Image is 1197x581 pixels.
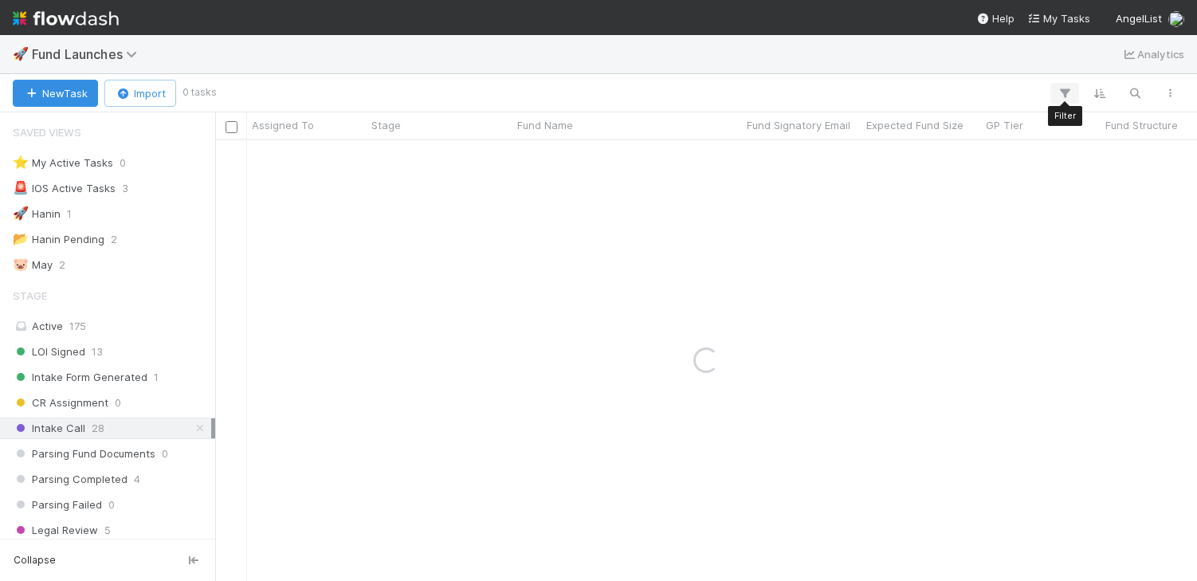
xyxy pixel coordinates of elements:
span: 13 [92,342,103,362]
button: NewTask [13,80,98,107]
span: 1 [154,367,159,387]
span: 🚨 [13,181,29,194]
a: My Tasks [1027,10,1090,26]
span: 2 [59,255,65,275]
span: 0 [162,444,168,464]
span: Saved Views [13,116,81,148]
div: My Active Tasks [13,153,113,173]
span: 0 [108,495,115,515]
span: 2 [111,230,117,249]
div: Active [13,316,211,336]
span: Collapse [14,553,56,567]
span: GP Tier [986,117,1023,133]
span: LOI Signed [13,342,85,362]
span: 0 [115,393,121,413]
span: Intake Call [13,418,85,438]
span: Stage [13,280,47,312]
span: ⭐ [13,155,29,169]
span: 5 [104,520,111,540]
span: Parsing Completed [13,469,128,489]
div: Help [976,10,1015,26]
span: 0 [120,153,126,173]
span: 🐷 [13,257,29,271]
span: Fund Name [517,117,573,133]
span: Parsing Failed [13,495,102,515]
span: Parsing Fund Documents [13,444,155,464]
div: Hanin [13,204,61,224]
img: avatar_9de67779-6c57-488b-bea0-f7d0c258f572.png [1168,11,1184,27]
span: Fund Structure [1105,117,1178,133]
span: AngelList [1116,12,1162,25]
span: Expected Fund Size [866,117,963,133]
div: Hanin Pending [13,230,104,249]
span: My Tasks [1027,12,1090,25]
span: Stage [371,117,401,133]
span: Legal Review [13,520,98,540]
small: 0 tasks [182,85,217,100]
span: Assigned To [252,117,314,133]
span: 🚀 [13,206,29,220]
span: 3 [122,179,128,198]
button: Import [104,80,176,107]
span: 175 [69,320,86,332]
span: 📂 [13,232,29,245]
input: Toggle All Rows Selected [226,121,237,133]
span: Fund Signatory Email [747,117,850,133]
span: 4 [134,469,140,489]
div: May [13,255,53,275]
span: Intake Form Generated [13,367,147,387]
img: logo-inverted-e16ddd16eac7371096b0.svg [13,5,119,32]
div: IOS Active Tasks [13,179,116,198]
span: Fund Launches [32,46,145,62]
span: 1 [67,204,72,224]
a: Analytics [1121,45,1184,64]
span: CR Assignment [13,393,108,413]
span: 28 [92,418,104,438]
span: 🚀 [13,47,29,61]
